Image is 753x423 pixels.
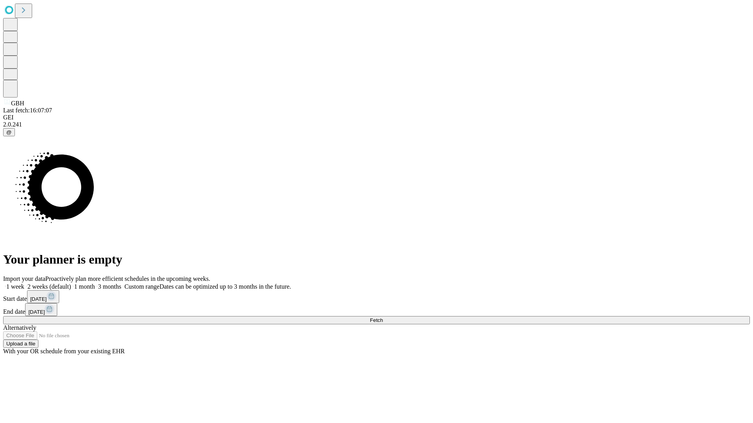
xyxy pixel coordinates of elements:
[3,114,750,121] div: GEI
[3,275,45,282] span: Import your data
[45,275,210,282] span: Proactively plan more efficient schedules in the upcoming weeks.
[3,128,15,136] button: @
[6,283,24,290] span: 1 week
[3,316,750,324] button: Fetch
[74,283,95,290] span: 1 month
[370,317,383,323] span: Fetch
[27,290,59,303] button: [DATE]
[3,290,750,303] div: Start date
[3,303,750,316] div: End date
[11,100,24,107] span: GBH
[3,252,750,267] h1: Your planner is empty
[6,129,12,135] span: @
[3,107,52,114] span: Last fetch: 16:07:07
[3,340,38,348] button: Upload a file
[30,296,47,302] span: [DATE]
[28,309,45,315] span: [DATE]
[3,348,125,354] span: With your OR schedule from your existing EHR
[124,283,159,290] span: Custom range
[98,283,121,290] span: 3 months
[160,283,291,290] span: Dates can be optimized up to 3 months in the future.
[27,283,71,290] span: 2 weeks (default)
[25,303,57,316] button: [DATE]
[3,324,36,331] span: Alternatively
[3,121,750,128] div: 2.0.241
